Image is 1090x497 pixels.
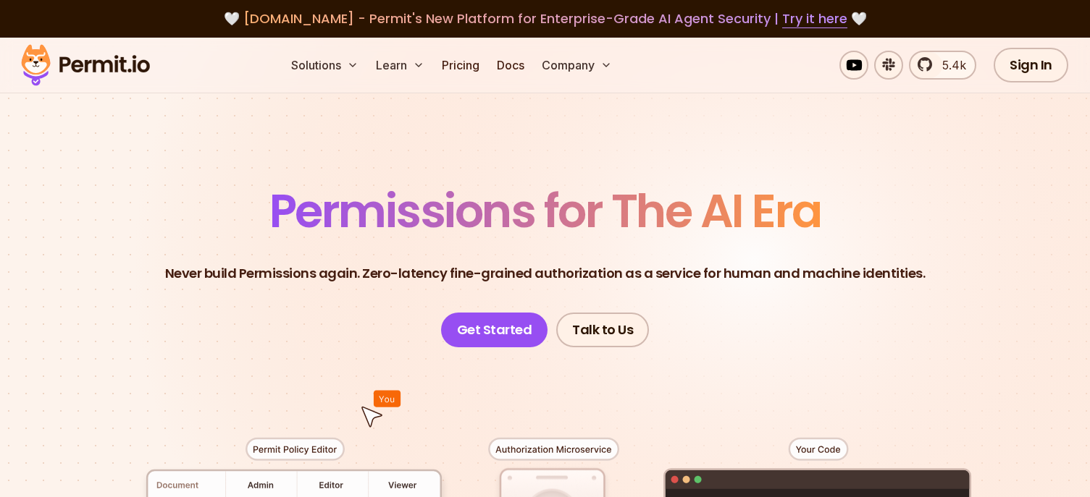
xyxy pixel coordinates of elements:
a: Pricing [436,51,485,80]
button: Learn [370,51,430,80]
img: Permit logo [14,41,156,90]
a: Docs [491,51,530,80]
a: Sign In [994,48,1068,82]
a: Get Started [441,313,548,347]
span: 5.4k [934,56,966,74]
a: 5.4k [909,51,976,80]
div: 🤍 🤍 [35,9,1055,29]
p: Never build Permissions again. Zero-latency fine-grained authorization as a service for human and... [165,263,926,284]
button: Solutions [285,51,364,80]
a: Talk to Us [556,313,649,347]
span: Permissions for The AI Era [269,179,821,243]
button: Company [536,51,618,80]
span: [DOMAIN_NAME] - Permit's New Platform for Enterprise-Grade AI Agent Security | [243,9,847,27]
a: Try it here [782,9,847,28]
